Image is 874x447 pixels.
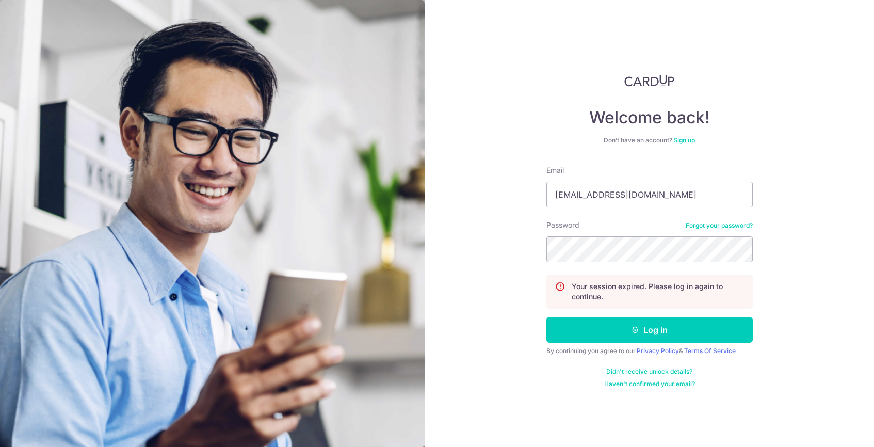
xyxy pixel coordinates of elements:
[604,380,695,388] a: Haven't confirmed your email?
[684,347,736,355] a: Terms Of Service
[546,220,579,230] label: Password
[637,347,679,355] a: Privacy Policy
[606,368,692,376] a: Didn't receive unlock details?
[546,136,753,145] div: Don’t have an account?
[546,107,753,128] h4: Welcome back!
[546,182,753,207] input: Enter your Email
[546,317,753,343] button: Log in
[624,74,675,87] img: CardUp Logo
[686,221,753,230] a: Forgot your password?
[572,281,744,302] p: Your session expired. Please log in again to continue.
[546,347,753,355] div: By continuing you agree to our &
[546,165,564,175] label: Email
[673,136,695,144] a: Sign up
